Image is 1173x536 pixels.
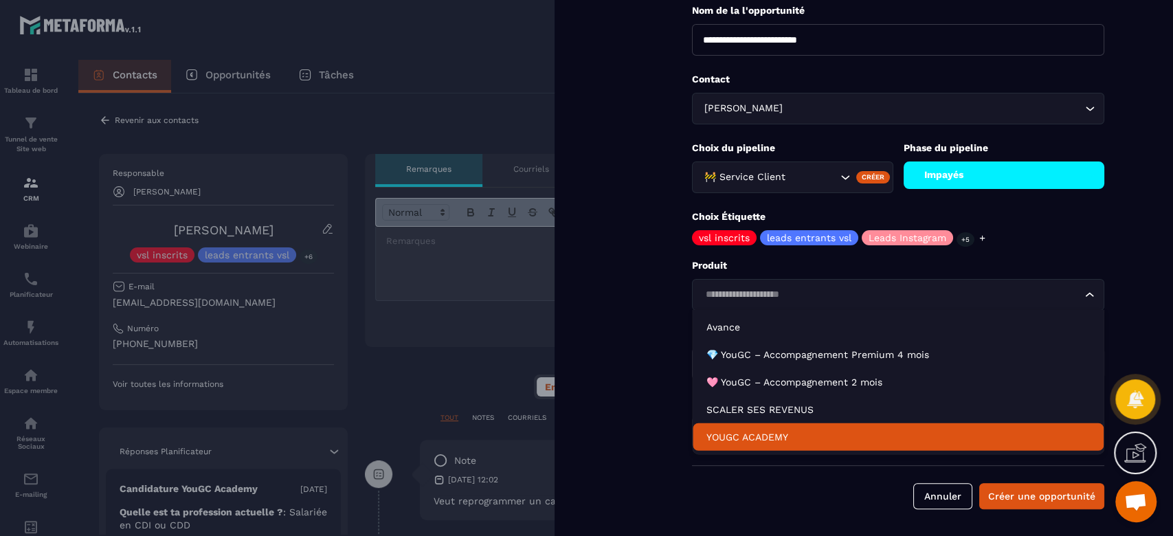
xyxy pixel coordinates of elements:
[788,170,837,185] input: Search for option
[706,403,1090,416] p: SCALER SES REVENUS
[869,233,946,243] p: Leads Instagram
[785,101,1082,116] input: Search for option
[701,101,785,116] span: [PERSON_NAME]
[856,171,890,183] div: Créer
[1115,481,1157,522] div: Ouvrir le chat
[692,93,1104,124] div: Search for option
[706,430,1090,444] p: YOUGC ACADEMY
[692,161,893,193] div: Search for option
[692,279,1104,311] div: Search for option
[904,142,1105,155] p: Phase du pipeline
[706,375,1090,389] p: 🩷 YouGC – Accompagnement 2 mois
[913,483,972,509] button: Annuler
[706,348,1090,361] p: 💎 YouGC – Accompagnement Premium 4 mois
[979,483,1104,509] button: Créer une opportunité
[701,287,1082,302] input: Search for option
[706,320,1090,334] p: Avance
[701,170,788,185] span: 🚧 Service Client
[957,232,974,247] p: +5
[692,210,1104,223] p: Choix Étiquette
[699,233,750,243] p: vsl inscrits
[692,259,1104,272] p: Produit
[692,142,893,155] p: Choix du pipeline
[767,233,851,243] p: leads entrants vsl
